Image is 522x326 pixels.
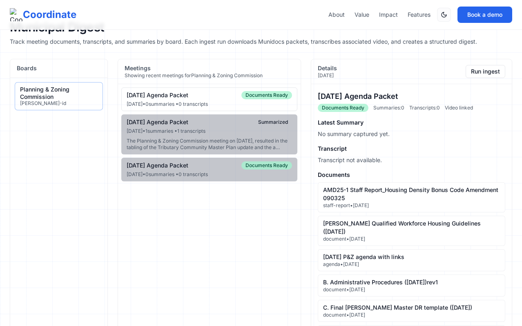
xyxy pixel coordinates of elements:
[328,11,345,19] a: About
[10,38,512,46] p: Track meeting documents, transcripts, and summaries by board. Each ingest run downloads Munidocs ...
[323,219,500,236] div: [PERSON_NAME] Qualified Workforce Housing Guidelines ([DATE])
[318,64,337,72] h2: Details
[379,11,398,19] a: Impact
[10,8,76,21] a: Coordinate
[17,64,101,72] h2: Boards
[318,118,505,127] h4: Latest Summary
[445,105,473,111] span: Video linked
[318,145,505,153] h4: Transcript
[323,253,500,261] div: [DATE] P&Z agenda with links
[318,91,505,102] h3: [DATE] Agenda Packet
[20,86,98,100] div: Planning & Zoning Commission
[125,64,263,72] h2: Meetings
[318,104,368,112] span: Documents Ready
[127,128,292,134] div: [DATE] • 1 summaries • 1 transcripts
[127,162,188,169] div: [DATE] Agenda Packet
[373,105,404,111] span: Summaries: 0
[20,100,98,107] div: [PERSON_NAME]-id
[323,278,500,286] div: B. Administrative Procedures ([DATE])rev1
[241,91,292,99] span: Documents Ready
[355,11,369,19] a: Value
[241,161,292,170] span: Documents Ready
[323,286,500,293] div: document • [DATE]
[254,118,292,126] span: Summarized
[318,130,505,138] p: No summary captured yet.
[318,156,505,164] p: Transcript not available.
[15,83,103,110] button: Planning & Zoning Commission[PERSON_NAME]-id
[323,312,500,318] div: document • [DATE]
[121,87,297,111] button: [DATE] Agenda PacketDocuments Ready[DATE]•0summaries •0 transcripts
[323,202,500,209] div: staff-report • [DATE]
[318,72,337,79] p: [DATE]
[10,8,23,21] img: Coordinate
[127,101,292,107] div: [DATE] • 0 summaries • 0 transcripts
[127,118,188,126] div: [DATE] Agenda Packet
[437,8,451,22] button: Switch to dark mode
[408,11,431,19] a: Features
[323,304,500,312] div: C. Final [PERSON_NAME] Master DR template ([DATE])
[127,138,292,151] div: The Planning & Zoning Commission meeting on [DATE], resulted in the tabling of the Tributary Comm...
[323,236,500,242] div: document • [DATE]
[457,7,512,23] button: Book a demo
[323,261,500,268] div: agenda • [DATE]
[125,72,263,79] p: Showing recent meetings for Planning & Zoning Commission
[121,114,297,154] button: [DATE] Agenda PacketSummarized[DATE]•1summaries •1 transcriptsThe Planning & Zoning Commission me...
[323,186,500,202] div: AMD25-1 Staff Report_Housing Density Bonus Code Amendment 090325
[409,105,440,111] span: Transcripts: 0
[466,65,505,78] button: Run ingest
[23,8,76,21] span: Coordinate
[127,92,188,99] div: [DATE] Agenda Packet
[318,171,505,179] h4: Documents
[127,171,292,178] div: [DATE] • 0 summaries • 0 transcripts
[121,158,297,181] button: [DATE] Agenda PacketDocuments Ready[DATE]•0summaries •0 transcripts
